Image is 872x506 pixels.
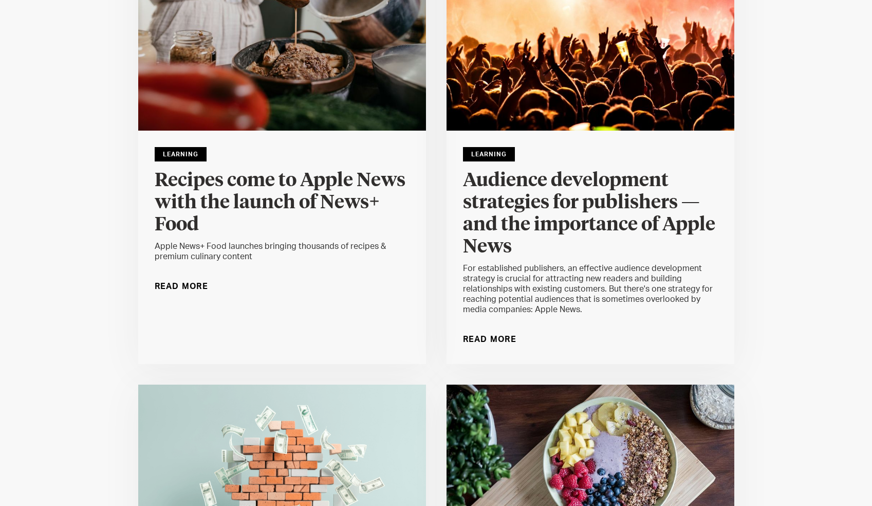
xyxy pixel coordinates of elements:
[155,147,207,161] div: Learning
[463,170,718,258] h4: Audience development strategies for publishers — and the importance of Apple News
[155,170,410,241] a: Recipes come to Apple News with the launch of News+ Food
[155,170,410,236] h4: Recipes come to Apple News with the launch of News+ Food
[155,241,410,262] div: Apple News+ Food launches bringing thousands of recipes & premium culinary content
[463,170,718,263] a: Audience development strategies for publishers — and the importance of Apple News
[463,331,517,348] a: Read More
[155,278,209,295] a: Read More
[463,263,718,315] div: For established publishers, an effective audience development strategy is crucial for attracting ...
[463,147,515,161] div: Learning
